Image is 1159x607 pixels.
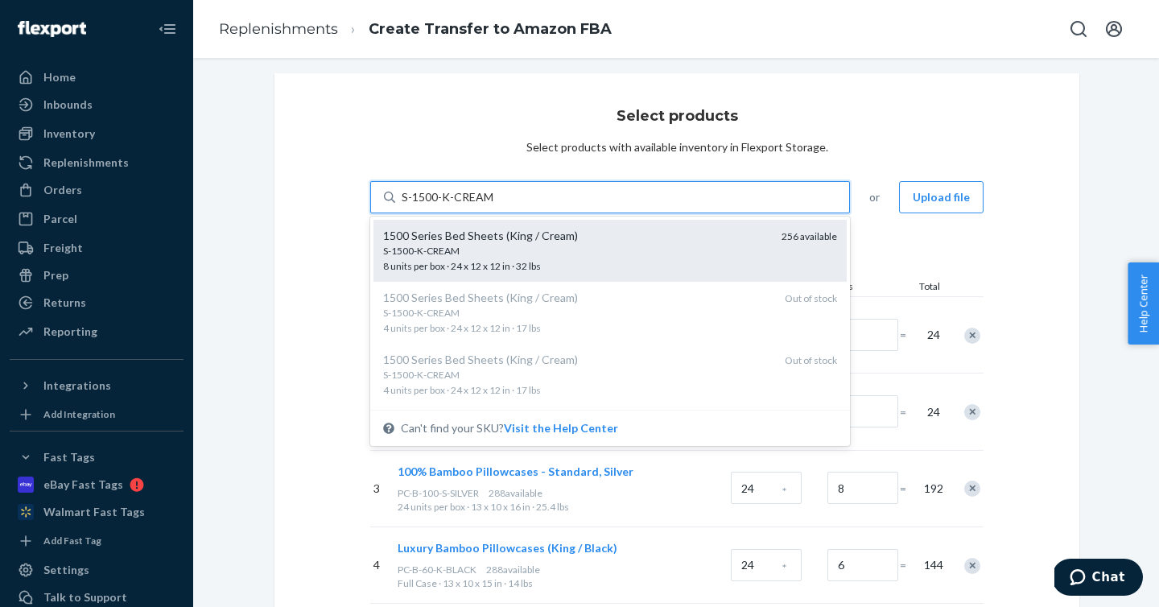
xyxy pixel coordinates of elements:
span: PC-B-100-S-SILVER [398,487,479,499]
div: Select products with available inventory in Flexport Storage. [526,139,828,155]
input: Case Quantity [731,549,802,581]
span: = [900,404,916,420]
span: Can't find your SKU? [401,420,618,436]
div: Inbounds [43,97,93,113]
input: Number of boxes [827,319,898,351]
a: Reporting [10,319,184,345]
div: Fast Tags [43,449,95,465]
a: Freight [10,235,184,261]
input: Number of boxes [827,395,898,427]
div: Home [43,69,76,85]
div: S-1500-K-CREAM [383,368,772,382]
a: Home [10,64,184,90]
button: Open account menu [1098,13,1130,45]
a: Add Integration [10,405,184,424]
h3: Select products [617,105,738,126]
a: Replenishments [10,150,184,175]
ol: breadcrumbs [206,6,625,53]
div: Inventory [43,126,95,142]
a: Orders [10,177,184,203]
span: Luxury Bamboo Pillowcases (King / Black) [398,541,617,555]
iframe: Opens a widget where you can chat to one of our agents [1054,559,1143,599]
span: 8 units per box · 24 x 12 x 12 in · 32 lbs [383,244,769,272]
div: S-1500-K-CREAM [383,306,772,320]
div: Integrations [43,378,111,394]
span: 4 units per box · 24 x 12 x 12 in · 17 lbs [383,368,772,396]
div: Parcel [43,211,77,227]
p: 3 [373,481,391,497]
button: Close Navigation [151,13,184,45]
span: 256 available [782,230,837,242]
input: Number of boxes [827,472,898,504]
div: Add Integration [43,407,115,421]
div: 1500 Series Bed Sheets (King / Cream) [383,352,772,368]
a: eBay Fast Tags [10,472,184,498]
a: Add Fast Tag [10,531,184,551]
span: or [869,189,880,205]
div: Remove Item [964,481,980,497]
span: PC-B-60-K-BLACK [398,564,476,576]
span: 24 [924,404,940,420]
div: S-1500-K-CREAM [383,244,769,258]
button: 1500 Series Bed Sheets (King / Cream)S-1500-K-CREAM8 units per box · 24 x 12 x 12 in · 32 lbs256 ... [504,420,618,436]
input: 1500 Series Bed Sheets (King / Cream)S-1500-K-CREAM8 units per box · 24 x 12 x 12 in · 32 lbs256 ... [402,189,494,205]
div: Reporting [43,324,97,340]
a: Walmart Fast Tags [10,499,184,525]
button: Help Center [1128,262,1159,345]
div: 1500 Series Bed Sheets (King / Cream) [383,228,769,244]
div: eBay Fast Tags [43,477,123,493]
div: Freight [43,240,83,256]
span: 4 units per box · 24 x 12 x 12 in · 17 lbs [383,306,772,334]
div: Orders [43,182,82,198]
span: 192 [924,481,940,497]
span: = [900,481,916,497]
div: Boxes [823,279,903,296]
button: Fast Tags [10,444,184,470]
input: Case Quantity [731,472,802,504]
a: Returns [10,290,184,316]
a: Inbounds [10,92,184,118]
div: Remove Item [964,404,980,420]
div: Settings [43,562,89,578]
img: Flexport logo [18,21,86,37]
span: 288 available [489,487,542,499]
span: 144 [924,557,940,573]
div: 24 units per box · 13 x 10 x 16 in · 25.4 lbs [398,500,724,514]
button: Integrations [10,373,184,398]
span: Out of stock [785,292,837,304]
div: Walmart Fast Tags [43,504,145,520]
button: Upload file [899,181,984,213]
span: 100% Bamboo Pillowcases - Standard, Silver [398,465,633,478]
a: Prep [10,262,184,288]
button: 100% Bamboo Pillowcases - Standard, Silver [398,464,633,480]
span: = [900,557,916,573]
a: Parcel [10,206,184,232]
button: Open Search Box [1062,13,1095,45]
input: Number of boxes [827,549,898,581]
div: Remove Item [964,558,980,574]
a: Inventory [10,121,184,147]
div: Add Fast Tag [43,534,101,547]
p: 4 [373,557,391,573]
div: 1500 Series Bed Sheets (King / Cream) [383,290,772,306]
div: Total [903,279,943,296]
div: Talk to Support [43,589,127,605]
div: Remove Item [964,328,980,344]
div: Returns [43,295,86,311]
span: Out of stock [785,354,837,366]
div: Replenishments [43,155,129,171]
span: 24 [924,327,940,343]
a: Create Transfer to Amazon FBA [369,20,612,38]
div: Full Case · 13 x 10 x 15 in · 14 lbs [398,576,724,590]
a: Settings [10,557,184,583]
span: 288 available [486,564,540,576]
div: Prep [43,267,68,283]
span: = [900,327,916,343]
button: Luxury Bamboo Pillowcases (King / Black) [398,540,617,556]
a: Replenishments [219,20,338,38]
